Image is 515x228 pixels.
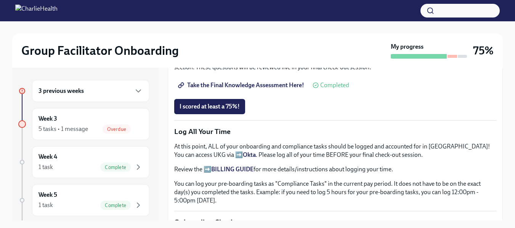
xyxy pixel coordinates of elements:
span: Complete [100,202,131,208]
div: 5 tasks • 1 message [39,125,88,133]
p: Log All Your Time [174,127,496,137]
img: CharlieHealth [15,5,58,17]
a: Okta [243,151,256,158]
a: Week 51 taskComplete [18,184,149,216]
a: Week 41 taskComplete [18,146,149,178]
span: Complete [100,164,131,170]
div: 1 task [39,163,53,171]
button: I scored at least a 75%! [174,99,245,114]
span: Overdue [103,126,131,132]
a: BILLING GUIDE [211,166,253,173]
a: Take the Final Knowledge Assessment Here! [174,78,310,93]
h6: Week 3 [39,115,57,123]
h6: Week 5 [39,191,57,199]
h6: Week 4 [39,153,57,161]
p: Review the ➡️ for more details/instructions about logging your time. [174,165,496,174]
span: Take the Final Knowledge Assessment Here! [180,81,304,89]
strong: My progress [391,43,424,51]
span: Completed [320,82,349,88]
p: At this point, ALL of your onboarding and compliance tasks should be logged and accounted for in ... [174,142,496,159]
a: Week 35 tasks • 1 messageOverdue [18,108,149,140]
h2: Group Facilitator Onboarding [21,43,179,58]
h3: 75% [473,44,494,57]
p: Onboarding Check [174,217,496,227]
p: You can log your pre-boarding tasks as "Compliance Tasks" in the current pay period. It does not ... [174,180,496,205]
div: 3 previous weeks [32,80,149,102]
h6: 3 previous weeks [39,87,84,95]
div: 1 task [39,201,53,209]
span: I scored at least a 75%! [180,103,240,110]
